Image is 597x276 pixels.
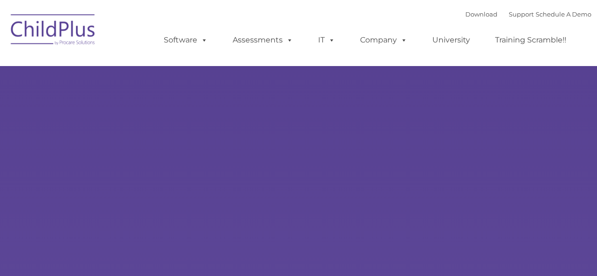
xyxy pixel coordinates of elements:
a: Assessments [223,31,303,50]
font: | [465,10,591,18]
a: Download [465,10,497,18]
a: Training Scramble!! [486,31,576,50]
a: University [423,31,479,50]
a: Company [351,31,417,50]
a: Schedule A Demo [536,10,591,18]
a: Support [509,10,534,18]
a: IT [309,31,345,50]
a: Software [154,31,217,50]
img: ChildPlus by Procare Solutions [6,8,101,55]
